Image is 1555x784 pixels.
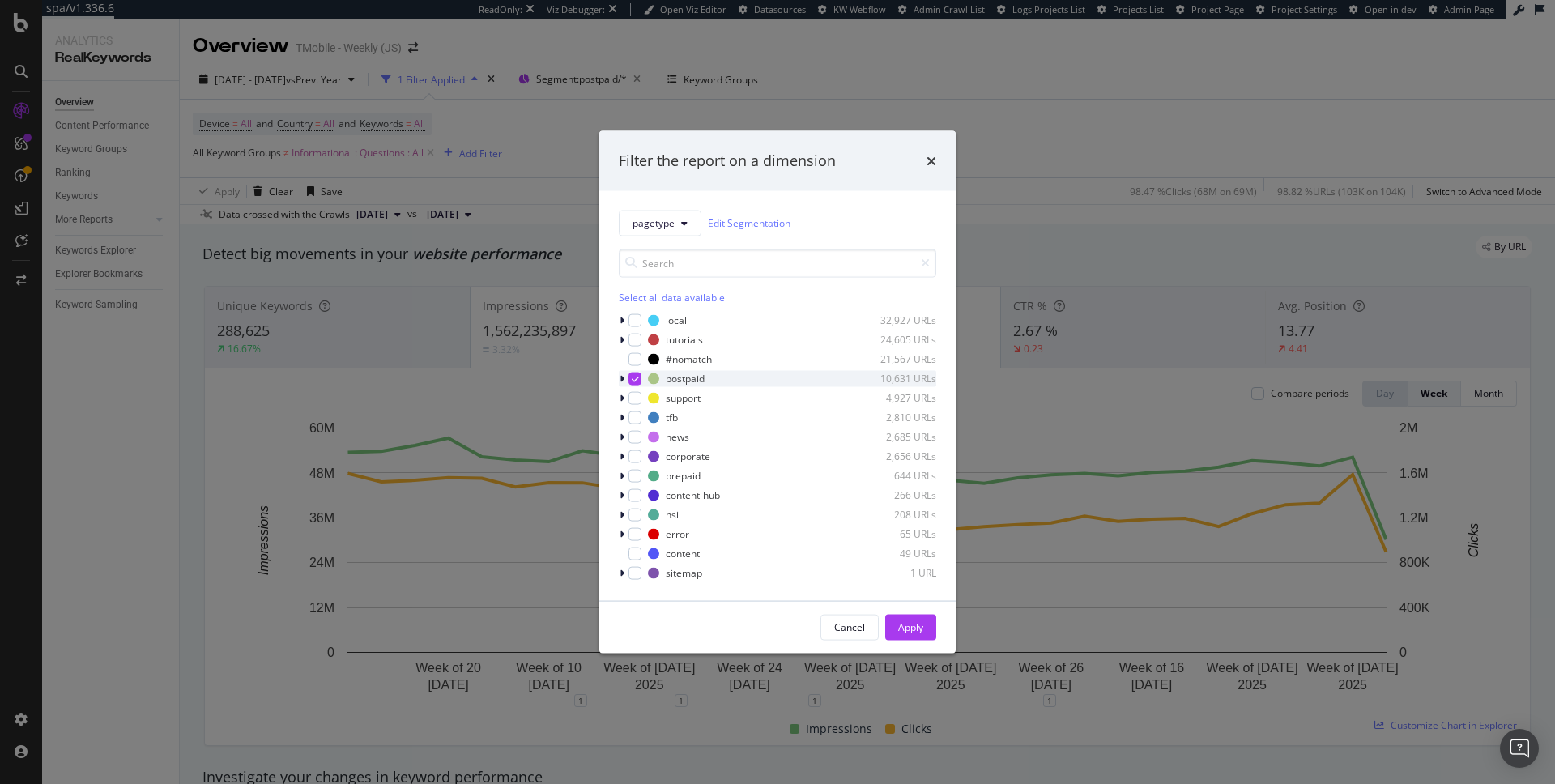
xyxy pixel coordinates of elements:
div: 4,927 URLs [857,391,936,405]
div: #nomatch [666,352,712,366]
div: 21,567 URLs [857,352,936,366]
div: Cancel [834,620,865,634]
div: content-hub [666,488,720,502]
div: 10,631 URLs [857,372,936,386]
div: prepaid [666,469,701,483]
div: postpaid [666,372,705,386]
div: Select all data available [619,290,936,304]
div: 24,605 URLs [857,333,936,347]
button: Cancel [820,614,879,640]
div: support [666,391,701,405]
div: 644 URLs [857,469,936,483]
div: tfb [666,411,678,424]
div: Open Intercom Messenger [1500,729,1539,768]
div: Filter the report on a dimension [619,151,836,172]
div: times [927,151,936,172]
input: Search [619,249,936,277]
button: pagetype [619,210,701,236]
div: content [666,547,700,560]
div: hsi [666,508,679,522]
div: 2,656 URLs [857,450,936,463]
a: Edit Segmentation [708,215,790,232]
div: Apply [898,620,923,634]
div: 266 URLs [857,488,936,502]
button: Apply [885,614,936,640]
div: tutorials [666,333,703,347]
div: modal [599,131,956,654]
div: 32,927 URLs [857,313,936,327]
div: 2,810 URLs [857,411,936,424]
div: corporate [666,450,710,463]
span: pagetype [633,216,675,230]
div: 65 URLs [857,527,936,541]
div: local [666,313,687,327]
div: 208 URLs [857,508,936,522]
div: 1 URL [857,566,936,580]
div: 2,685 URLs [857,430,936,444]
div: error [666,527,689,541]
div: 49 URLs [857,547,936,560]
div: news [666,430,689,444]
div: sitemap [666,566,702,580]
